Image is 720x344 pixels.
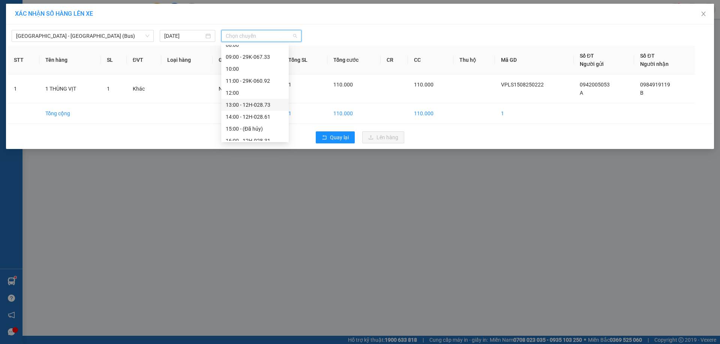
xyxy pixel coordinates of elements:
span: Người nhận [640,61,669,67]
th: STT [8,46,39,74]
input: 15/08/2025 [164,32,204,40]
span: close [700,11,706,17]
th: Tên hàng [39,46,101,74]
span: B [640,90,643,96]
div: 14:00 - 12H-028.61 [226,113,284,121]
span: Số ĐT [580,53,594,59]
span: NGƯỜI GỬI TT [219,86,255,92]
div: 08:00 [226,41,284,49]
th: Loại hàng [161,46,213,74]
th: ĐVT [127,46,161,74]
span: VPLS1508250222 [501,82,544,88]
div: 11:00 - 29K-060.92 [226,77,284,85]
th: Tổng SL [282,46,327,74]
span: Quay lại [330,133,349,141]
span: Người gửi [580,61,604,67]
button: Close [693,4,714,25]
span: 0984919119 [640,82,670,88]
span: 110.000 [414,82,433,88]
th: CR [381,46,408,74]
span: rollback [322,135,327,141]
span: Chọn chuyến [226,30,297,42]
span: Lạng Sơn - Hà Nội (Bus) [16,30,149,42]
span: A [580,90,583,96]
td: 1 THÙNG VỊT [39,74,101,103]
button: rollbackQuay lại [316,131,355,143]
span: 0942005053 [580,82,610,88]
span: Số ĐT [640,53,654,59]
span: 1 [107,86,110,92]
th: Tổng cước [327,46,381,74]
th: Ghi chú [213,46,282,74]
div: 12:00 [226,89,284,97]
span: 1 [288,82,291,88]
button: uploadLên hàng [362,131,404,143]
th: Thu hộ [453,46,495,74]
td: Tổng cộng [39,103,101,124]
th: CC [408,46,453,74]
div: 13:00 - 12H-028.73 [226,101,284,109]
td: 110.000 [327,103,381,124]
span: XÁC NHẬN SỐ HÀNG LÊN XE [15,10,93,17]
div: 15:00 - (Đã hủy) [226,125,284,133]
div: 16:00 - 12H-028.31 [226,137,284,145]
td: 1 [495,103,574,124]
span: 110.000 [333,82,353,88]
td: 1 [8,74,39,103]
th: Mã GD [495,46,574,74]
td: 1 [282,103,327,124]
div: 10:00 [226,65,284,73]
div: 09:00 - 29K-067.33 [226,53,284,61]
td: Khác [127,74,161,103]
th: SL [101,46,127,74]
td: 110.000 [408,103,453,124]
